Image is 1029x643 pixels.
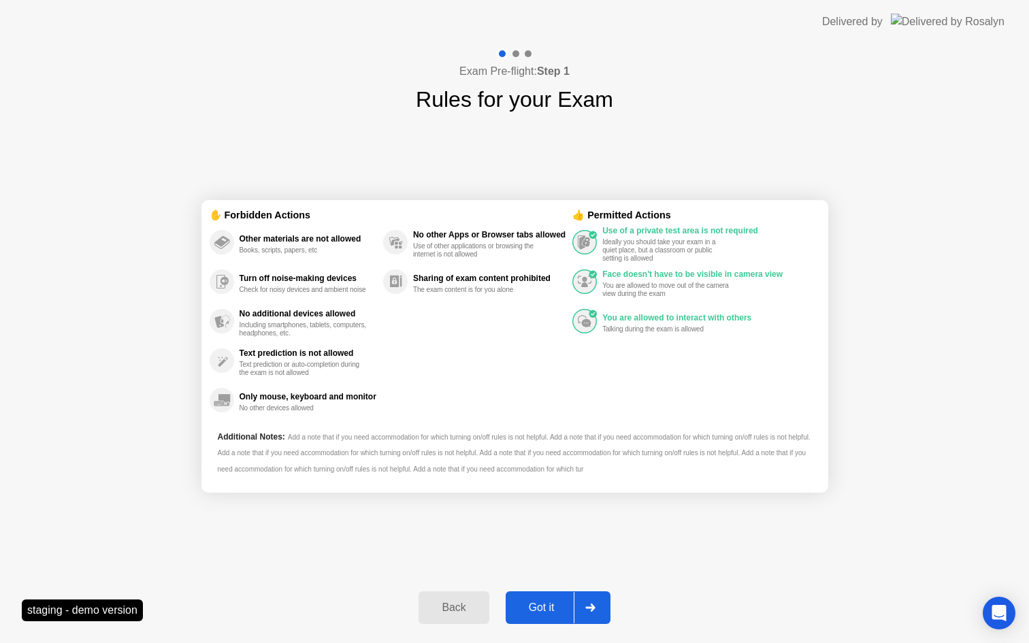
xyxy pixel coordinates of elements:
div: ✋ Forbidden Actions [210,208,573,223]
div: No other Apps or Browser tabs allowed [413,230,566,240]
div: Talking during the exam is allowed [602,325,731,333]
div: Books, scripts, papers, etc [240,246,368,254]
div: Face doesn't have to be visible in camera view [602,269,783,279]
button: Back [419,591,489,624]
div: 👍 Permitted Actions [572,208,789,223]
div: Text prediction or auto-completion during the exam is not allowed [240,361,368,377]
h1: Rules for your Exam [416,83,613,116]
div: You are allowed to interact with others [602,313,783,323]
div: Text prediction is not allowed [240,348,376,358]
div: Other materials are not allowed [240,234,376,244]
img: Delivered by Rosalyn [891,14,1004,29]
h4: Exam Pre-flight: [459,63,570,80]
button: Got it [506,591,610,624]
span: Additional Notes: [218,432,285,442]
div: You are allowed to move out of the camera view during the exam [602,282,731,298]
div: Turn off noise-making devices [240,274,376,283]
span: Add a note that if you need accommodation for which turning on/off rules is not helpful. Add a no... [218,433,811,473]
div: No other devices allowed [240,404,368,412]
div: Check for noisy devices and ambient noise [240,286,368,294]
b: Step 1 [537,65,570,77]
div: Use of a private test area is not required [602,226,783,235]
div: Got it [510,601,574,614]
div: staging - demo version [22,599,143,621]
div: Open Intercom Messenger [983,597,1015,629]
div: The exam content is for you alone [413,286,542,294]
div: Ideally you should take your exam in a quiet place, but a classroom or public setting is allowed [602,238,731,263]
div: Use of other applications or browsing the internet is not allowed [413,242,542,259]
div: Delivered by [822,14,883,30]
div: Including smartphones, tablets, computers, headphones, etc. [240,321,368,337]
div: Back [423,601,485,614]
div: Sharing of exam content prohibited [413,274,566,283]
div: Only mouse, keyboard and monitor [240,392,376,401]
div: No additional devices allowed [240,309,376,318]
